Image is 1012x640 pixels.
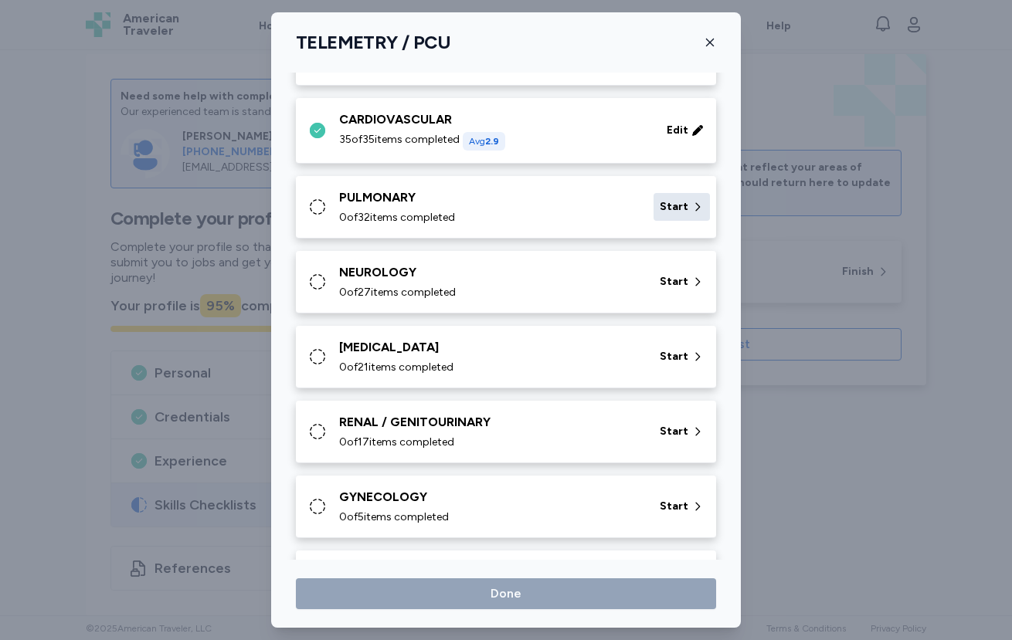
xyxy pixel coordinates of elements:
[339,413,641,432] div: RENAL / GENITOURINARY
[339,110,648,129] div: CARDIOVASCULAR
[339,338,641,357] div: [MEDICAL_DATA]
[469,136,499,147] span: Avg
[339,285,456,300] span: 0 of 27 items completed
[339,435,454,450] span: 0 of 17 items completed
[339,360,453,375] span: 0 of 21 items completed
[660,424,688,439] span: Start
[339,510,449,525] span: 0 of 5 items completed
[296,251,716,313] div: NEUROLOGY0of27items completedStart
[660,274,688,290] span: Start
[339,188,641,207] div: PULMONARY
[491,584,521,603] span: Done
[660,199,688,215] span: Start
[485,136,499,147] span: 2.9
[667,123,688,138] span: Edit
[296,31,450,54] h1: TELEMETRY / PCU
[296,326,716,388] div: [MEDICAL_DATA]0of21items completedStart
[660,499,688,514] span: Start
[339,132,460,147] span: 35 of 35 items completed
[339,263,641,282] div: NEUROLOGY
[339,210,455,225] span: 0 of 32 items completed
[296,176,716,239] div: PULMONARY0of32items completedStart
[339,488,641,506] div: GYNECOLOGY
[660,349,688,364] span: Start
[296,98,716,164] div: CARDIOVASCULAR35of35items completedAvg2.9Edit
[296,476,716,538] div: GYNECOLOGY0of5items completedStart
[296,550,716,613] div: [MEDICAL_DATA]0of14items completedStart
[296,401,716,463] div: RENAL / GENITOURINARY0of17items completedStart
[296,578,716,609] button: Done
